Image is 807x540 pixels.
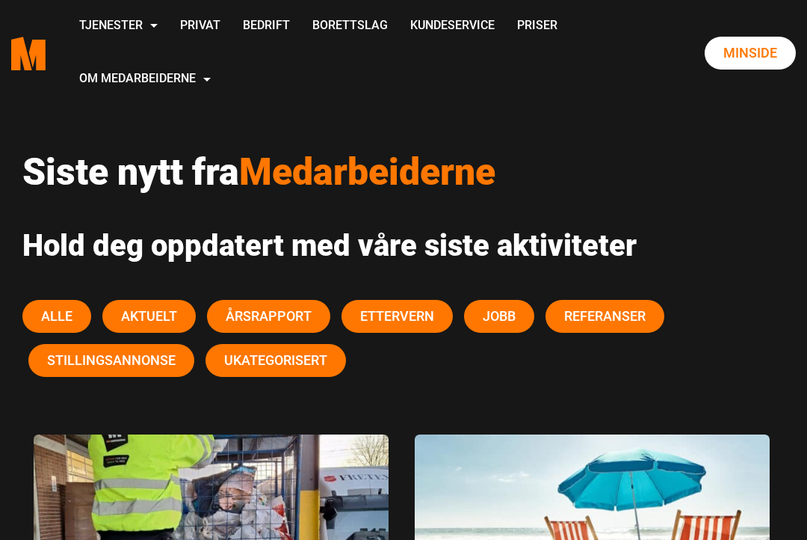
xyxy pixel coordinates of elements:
span: Referanser [564,308,646,324]
h1: Siste nytt fra [22,150,785,194]
button: Referanser [545,300,664,333]
button: Ettervern [341,300,453,333]
span: Årsrapport [226,308,312,324]
button: Ukategorisert [205,344,346,377]
a: Les mer om Søppeltømming Oslo, søppeltaxi og gaterydder FAQ featured image [34,513,389,531]
button: Årsrapport [207,300,330,333]
button: Alle [22,300,91,333]
button: Aktuelt [102,300,196,333]
a: Minside [705,37,796,70]
span: Ukategorisert [224,352,327,368]
button: Jobb [464,300,534,333]
span: Stillingsannonse [47,352,176,368]
a: Om Medarbeiderne [68,53,222,106]
span: Ettervern [360,308,434,324]
a: Medarbeiderne start page [11,25,46,82]
span: Aktuelt [121,308,177,324]
span: Alle [41,308,72,324]
span: Jobb [483,308,516,324]
h2: Hold deg oppdatert med våre siste aktiviteter [22,228,785,264]
a: Les mer om Søppeltømming – gi beskjed om du er på ferie i sommer featured image [415,513,770,531]
span: Medarbeiderne [239,150,495,194]
button: Stillingsannonse [28,344,194,377]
